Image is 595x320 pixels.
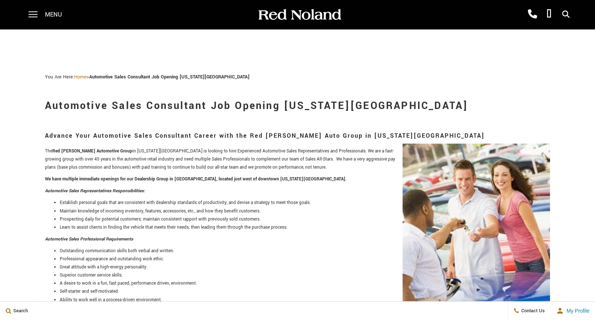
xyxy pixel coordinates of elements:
li: A desire to work in a fun, fast paced, performance driven, environment. [60,279,550,288]
em: Automotive Sales Professional Requirements [45,236,133,242]
span: My Profile [564,308,589,314]
li: Self-starter and self-motivated. [60,288,550,296]
strong: We have multiple immediate openings for our Dealership Group in [GEOGRAPHIC_DATA], located just w... [45,176,347,182]
span: > [74,74,250,80]
img: Red Noland Auto Group [257,8,342,21]
strong: Red [PERSON_NAME] Automotive Group [52,148,132,154]
div: Breadcrumbs [45,74,550,80]
li: Prospecting daily for potential customers; maintain consistent rapport with previously sold custo... [60,215,550,224]
button: user-profile-menu [551,302,595,320]
li: Great attitude with a high-energy personality. [60,263,550,271]
strong: Automotive Sales Consultant Job Opening [US_STATE][GEOGRAPHIC_DATA] [89,74,250,80]
span: You Are Here: [45,74,250,80]
h1: Automotive Sales Consultant Job Opening [US_STATE][GEOGRAPHIC_DATA] [45,91,550,121]
li: Learn to assist clients in finding the vehicle that meets their needs; then leading them through ... [60,224,550,232]
h3: Advance Your Automotive Sales Consultant Career with the Red [PERSON_NAME] Auto Group in [US_STAT... [45,128,550,144]
em: Automotive Sales Representatives Responsibilities: [45,188,145,194]
li: Maintain knowledge of incoming inventory, features, accessories, etc., and how they benefit custo... [60,207,550,215]
li: Ability to work well in a process-driven environment. [60,296,550,304]
a: Home [74,74,87,80]
p: The in [US_STATE][GEOGRAPHIC_DATA] is looking to hire Experienced Automotive Sales Representative... [45,147,550,172]
span: Contact Us [519,307,545,314]
li: Professional appearance and outstanding work ethic. [60,255,550,263]
li: Superior customer service skills. [60,271,550,279]
li: Establish personal goals that are consistent with dealership standards of productivity, and devis... [60,199,550,207]
li: Outstanding communication skills both verbal and written. [60,247,550,255]
span: Search [11,307,28,314]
